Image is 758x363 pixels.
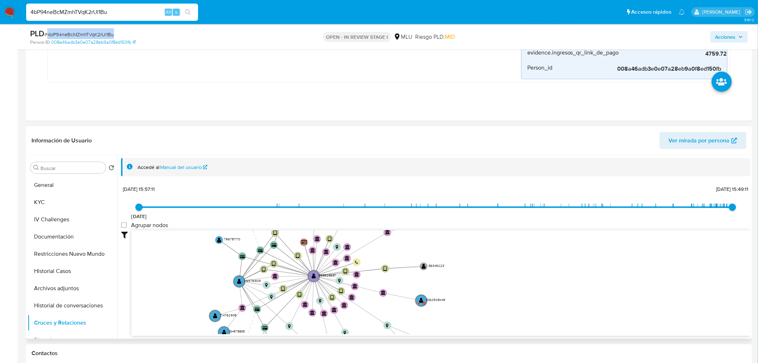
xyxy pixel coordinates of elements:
text:  [385,230,390,235]
text:  [319,299,321,303]
span: MID [445,33,455,41]
h1: Información de Usuario [32,137,92,144]
button: Buscar [33,165,39,171]
span: Accedé al [138,164,159,171]
text: 1062508449 [426,297,446,302]
span: Riesgo PLD: [415,33,455,41]
text:  [334,260,339,265]
a: Manual del usuario [160,164,208,171]
text:  [237,279,241,284]
text:  [272,261,275,267]
text: 714762935 [220,313,237,317]
text:  [310,310,315,315]
text:  [222,330,226,335]
text:  [263,326,268,330]
text: 796787170 [224,237,240,241]
button: General [28,176,117,194]
text: 36349223 [428,263,444,268]
text:  [240,306,245,310]
text:  [240,255,245,258]
span: 3.161.2 [744,17,754,23]
span: Ver mirada por persona [669,132,730,149]
text:  [315,236,320,241]
text:  [272,244,277,247]
text:  [345,245,350,249]
text:  [288,324,291,329]
text:  [350,295,355,300]
button: IV Challenges [28,211,117,228]
b: Person ID [30,39,50,46]
span: [DATE] 15:57:11 [123,185,155,193]
button: Archivos adjuntos [28,280,117,297]
p: antonio.rossel@mercadolibre.com [702,9,743,15]
text: 134978835 [229,329,245,334]
h1: Contactos [32,350,747,357]
text:  [383,266,387,272]
text:  [339,289,343,294]
text:  [324,249,329,254]
text:  [296,253,299,259]
text:  [273,274,278,279]
b: PLD [30,28,44,39]
span: # 4bP94neBcMZmhTVqK2rUl1Bu [44,31,114,38]
text:  [328,236,331,242]
text:  [344,331,346,335]
button: Historial Casos [28,263,117,280]
a: Salir [745,8,753,16]
button: Historial de conversaciones [28,297,117,314]
button: KYC [28,194,117,211]
text:  [258,249,263,252]
input: Agrupar nodos [121,222,127,228]
text:  [330,295,334,300]
text:  [303,302,308,307]
button: Volver al orden por defecto [109,165,114,173]
button: Restricciones Nuevo Mundo [28,245,117,263]
text:  [355,261,358,264]
text:  [255,308,260,311]
text:  [338,279,341,283]
text:  [419,298,424,303]
text:  [270,295,273,299]
text:  [298,292,301,298]
button: Direcciones [28,331,117,349]
text:  [422,264,426,269]
button: Documentación [28,228,117,245]
text:  [336,245,338,250]
span: [DATE] [131,213,147,220]
span: [DATE] 15:49:11 [716,185,749,193]
text:  [386,324,389,328]
text:  [213,313,217,319]
text:  [265,283,268,288]
input: Buscar [40,165,103,171]
span: s [175,9,177,15]
span: Accesos rápidos [632,8,672,16]
p: OPEN - IN REVIEW STAGE I [323,32,391,42]
span: Alt [165,9,171,15]
text: 398928687 [319,273,336,278]
text:  [273,231,277,236]
text: D [418,302,419,305]
text:  [322,311,327,316]
button: Ver mirada por persona [659,132,747,149]
a: Notificaciones [679,9,685,15]
input: Buscar usuario o caso... [26,8,198,17]
text:  [354,272,359,277]
text:  [301,240,307,245]
text:  [381,291,386,295]
button: search-icon [181,7,195,17]
text:  [282,286,285,292]
text:  [332,307,337,312]
text:  [310,248,315,253]
button: Cruces y Relaciones [28,314,117,331]
text:  [217,237,221,243]
span: Agrupar nodos [131,222,168,229]
text:  [352,284,358,288]
text:  [312,274,316,279]
text:  [262,267,265,272]
a: 008a46adb3e0e07a28eb9a0f8ed150fb [51,39,136,46]
text:  [342,303,347,307]
button: Acciones [710,31,748,43]
div: MLU [394,33,412,41]
text: 265763031 [244,278,261,283]
span: Acciones [715,31,736,43]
